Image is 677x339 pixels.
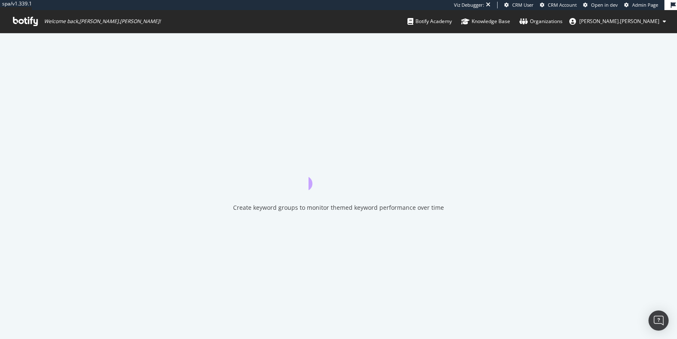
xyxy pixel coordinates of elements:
div: Botify Academy [407,17,452,26]
div: Viz Debugger: [454,2,484,8]
span: ryan.flanagan [579,18,659,25]
a: Open in dev [583,2,618,8]
span: Welcome back, [PERSON_NAME].[PERSON_NAME] ! [44,18,161,25]
div: Create keyword groups to monitor themed keyword performance over time [233,203,444,212]
a: Organizations [519,10,563,33]
div: Open Intercom Messenger [648,310,669,331]
span: Open in dev [591,2,618,8]
a: Knowledge Base [461,10,510,33]
a: Admin Page [624,2,658,8]
span: Admin Page [632,2,658,8]
div: animation [309,160,369,190]
span: CRM Account [548,2,577,8]
button: [PERSON_NAME].[PERSON_NAME] [563,15,673,28]
a: Botify Academy [407,10,452,33]
a: CRM Account [540,2,577,8]
span: CRM User [512,2,534,8]
div: Knowledge Base [461,17,510,26]
div: Organizations [519,17,563,26]
a: CRM User [504,2,534,8]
